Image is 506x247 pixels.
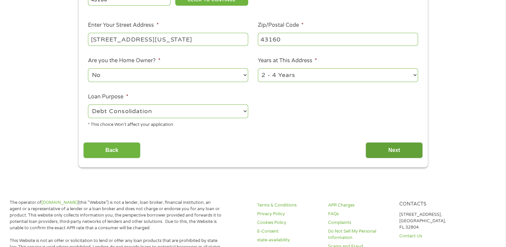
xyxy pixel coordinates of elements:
[328,220,391,226] a: Complaints
[399,201,462,208] h4: Contacts
[366,142,423,159] input: Next
[88,119,248,128] div: * This choice Won’t affect your application
[328,211,391,217] a: FAQs
[88,33,248,46] input: 1 Main Street
[10,199,223,231] p: The operator of (this “Website”) is not a lender, loan broker, financial institution, an agent or...
[257,211,320,217] a: Privacy Policy
[88,57,160,64] label: Are you the Home Owner?
[257,237,320,243] a: state-availability
[258,57,317,64] label: Years at This Address
[41,200,78,205] a: [DOMAIN_NAME]
[257,228,320,235] a: E-Consent
[399,233,462,239] a: Contact Us
[258,22,304,29] label: Zip/Postal Code
[88,22,159,29] label: Enter Your Street Address
[257,202,320,209] a: Terms & Conditions
[328,228,391,241] a: Do Not Sell My Personal Information
[257,220,320,226] a: Cookies Policy
[83,142,140,159] input: Back
[88,93,128,100] label: Loan Purpose
[328,202,391,209] a: APR Charges
[399,212,462,231] p: [STREET_ADDRESS], [GEOGRAPHIC_DATA], FL 32804.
